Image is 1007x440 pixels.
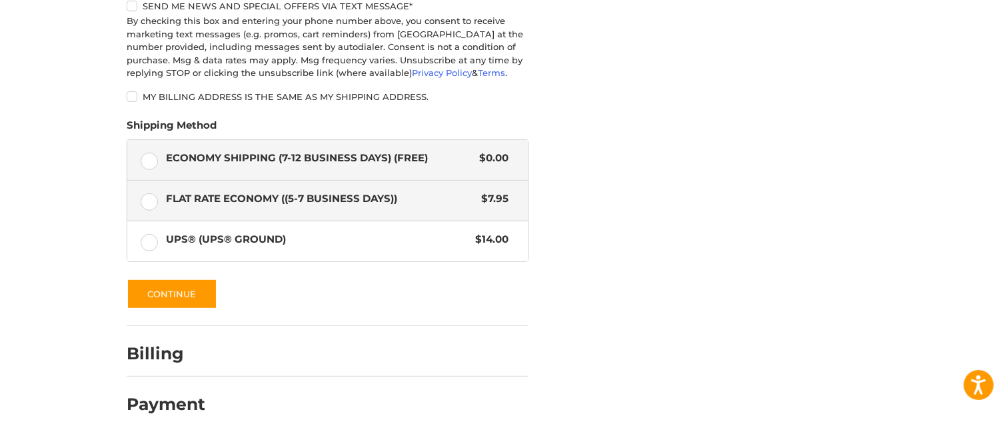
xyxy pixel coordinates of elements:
[127,118,217,139] legend: Shipping Method
[478,67,505,78] a: Terms
[167,151,473,166] span: Economy Shipping (7-12 Business Days) (Free)
[475,191,508,207] span: $7.95
[127,91,528,102] label: My billing address is the same as my shipping address.
[127,394,205,415] h2: Payment
[469,232,508,247] span: $14.00
[127,343,205,364] h2: Billing
[412,67,472,78] a: Privacy Policy
[167,232,469,247] span: UPS® (UPS® Ground)
[127,1,528,11] label: Send me news and special offers via text message*
[897,404,1007,440] iframe: Google Customer Reviews
[127,279,217,309] button: Continue
[127,15,528,80] div: By checking this box and entering your phone number above, you consent to receive marketing text ...
[167,191,475,207] span: Flat Rate Economy ((5-7 Business Days))
[473,151,508,166] span: $0.00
